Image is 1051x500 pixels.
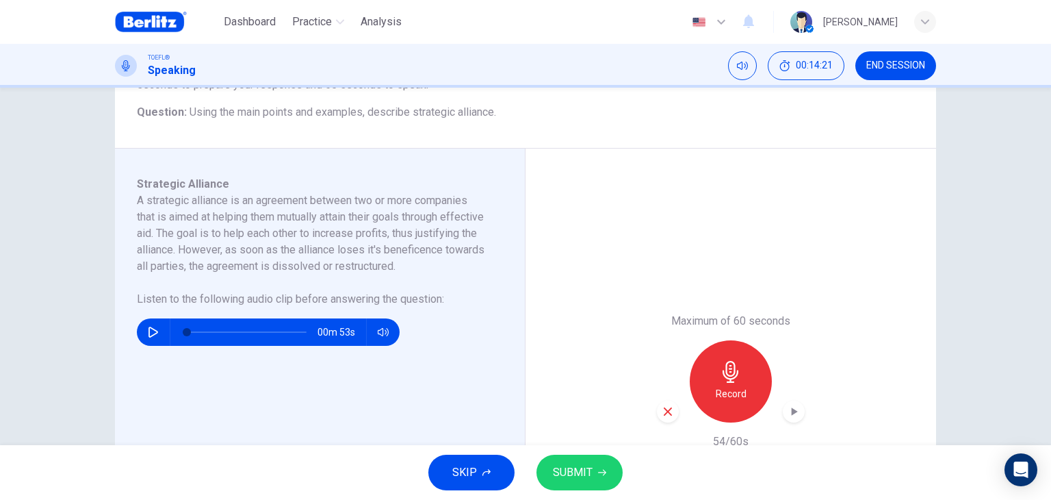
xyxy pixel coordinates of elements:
h1: Speaking [148,62,196,79]
h6: 54/60s [713,434,749,450]
span: 00m 53s [317,318,366,346]
button: 00:14:21 [768,51,844,80]
span: TOEFL® [148,53,170,62]
button: Dashboard [218,10,281,34]
span: Using the main points and examples, describe strategic alliance. [190,105,496,118]
a: Berlitz Brasil logo [115,8,218,36]
button: SUBMIT [536,455,623,490]
button: Analysis [355,10,407,34]
span: Practice [292,14,332,30]
button: END SESSION [855,51,936,80]
span: SKIP [452,463,477,482]
span: Strategic Alliance [137,177,229,190]
span: Analysis [361,14,402,30]
div: Open Intercom Messenger [1004,453,1037,486]
span: 00:14:21 [796,60,833,71]
button: Record [690,340,772,423]
div: Mute [728,51,757,80]
button: Practice [287,10,350,34]
img: Berlitz Brasil logo [115,8,187,36]
h6: Listen to the following audio clip before answering the question : [137,291,486,308]
button: SKIP [428,455,515,490]
img: en [690,17,708,27]
h6: Record [716,386,747,402]
img: Profile picture [790,11,812,33]
h6: Maximum of 60 seconds [671,313,790,329]
span: END SESSION [866,60,925,71]
h6: A strategic alliance is an agreement between two or more companies that is aimed at helping them ... [137,192,486,275]
div: [PERSON_NAME] [823,14,898,30]
span: SUBMIT [553,463,593,482]
div: Hide [768,51,844,80]
span: Dashboard [224,14,276,30]
h6: Question : [137,104,914,121]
